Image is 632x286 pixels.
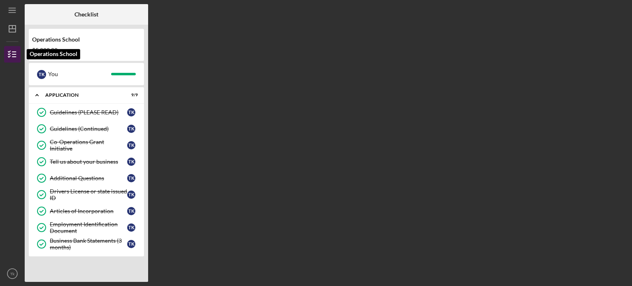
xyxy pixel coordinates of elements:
[127,108,135,116] div: T k
[50,237,127,251] div: Business Bank Statements (3 months)
[127,141,135,149] div: T k
[127,207,135,215] div: T k
[33,170,140,186] a: Additional QuestionsTk
[33,236,140,252] a: Business Bank Statements (3 months)Tk
[33,137,140,153] a: Co-Operations Grant InitiativeTk
[50,126,127,132] div: Guidelines (Continued)
[50,109,127,116] div: Guidelines (PLEASE READ)
[74,11,98,18] b: Checklist
[33,121,140,137] a: Guidelines (Continued)Tk
[127,191,135,199] div: T k
[127,158,135,166] div: T k
[33,219,140,236] a: Employment Identification DocumentTk
[32,36,141,43] div: Operations School
[33,186,140,203] a: Drivers License or state issued IDTk
[50,158,127,165] div: Tell us about your business
[37,70,46,79] div: T k
[32,47,141,53] div: $5,000.00
[33,104,140,121] a: Guidelines (PLEASE READ)Tk
[123,93,138,98] div: 9 / 9
[48,67,111,81] div: You
[50,139,127,152] div: Co-Operations Grant Initiative
[4,265,21,282] button: Tk
[50,188,127,201] div: Drivers License or state issued ID
[50,175,127,181] div: Additional Questions
[127,174,135,182] div: T k
[127,125,135,133] div: T k
[10,272,15,276] text: Tk
[45,93,117,98] div: Application
[33,203,140,219] a: Articles of IncorporationTk
[127,223,135,232] div: T k
[127,240,135,248] div: T k
[33,153,140,170] a: Tell us about your businessTk
[50,221,127,234] div: Employment Identification Document
[50,208,127,214] div: Articles of Incorporation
